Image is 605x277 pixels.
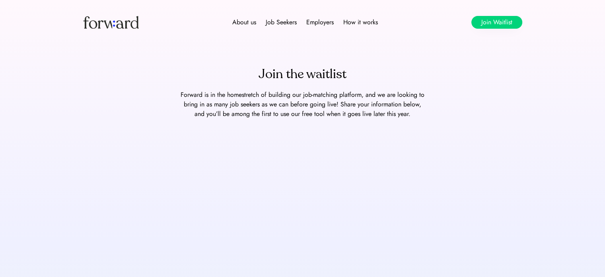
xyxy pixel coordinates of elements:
img: Forward logo [83,16,139,29]
div: About us [232,18,256,27]
div: How it works [343,18,378,27]
div: Join the waitlist [259,65,346,84]
div: Job Seekers [266,18,297,27]
div: Employers [306,18,334,27]
div: Forward is in the homestretch of building our job-matching platform, and we are looking to bring ... [179,90,426,119]
button: Join Waitlist [471,16,522,29]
